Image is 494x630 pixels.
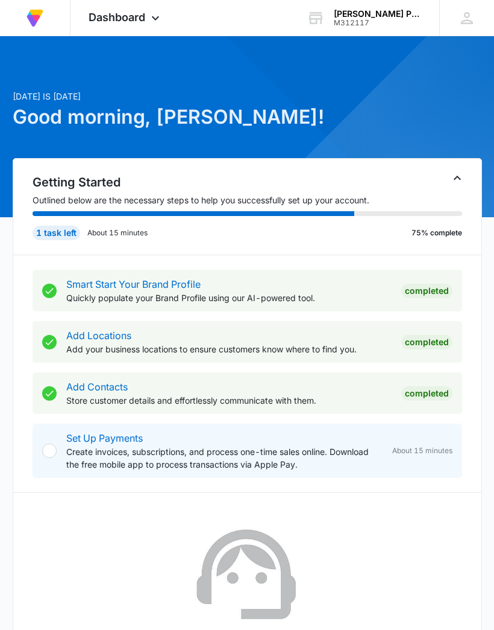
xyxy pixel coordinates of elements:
div: Completed [401,335,452,349]
p: About 15 minutes [87,227,148,238]
a: Add Contacts [66,381,128,393]
button: Toggle Collapse [450,171,464,185]
p: [DATE] is [DATE] [13,90,482,103]
p: 75% complete [411,227,462,238]
span: Dashboard [89,11,145,24]
div: Completed [401,284,452,298]
p: Create invoices, subscriptions, and process one-time sales online. Download the free mobile app t... [66,445,383,471]
h2: Getting Started [33,173,462,191]
div: account id [334,19,422,27]
p: Quickly populate your Brand Profile using our AI-powered tool. [66,291,392,304]
p: Store customer details and effortlessly communicate with them. [66,394,392,407]
p: Outlined below are the necessary steps to help you successfully set up your account. [33,194,462,206]
div: 1 task left [33,226,80,240]
div: Completed [401,386,452,401]
p: Add your business locations to ensure customers know where to find you. [66,343,392,355]
a: Add Locations [66,329,131,342]
span: About 15 minutes [392,445,452,456]
img: Volusion [24,7,46,29]
a: Smart Start Your Brand Profile [66,278,201,290]
h1: Good morning, [PERSON_NAME]! [13,103,482,132]
a: Set Up Payments [66,432,143,444]
div: account name [334,9,422,19]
